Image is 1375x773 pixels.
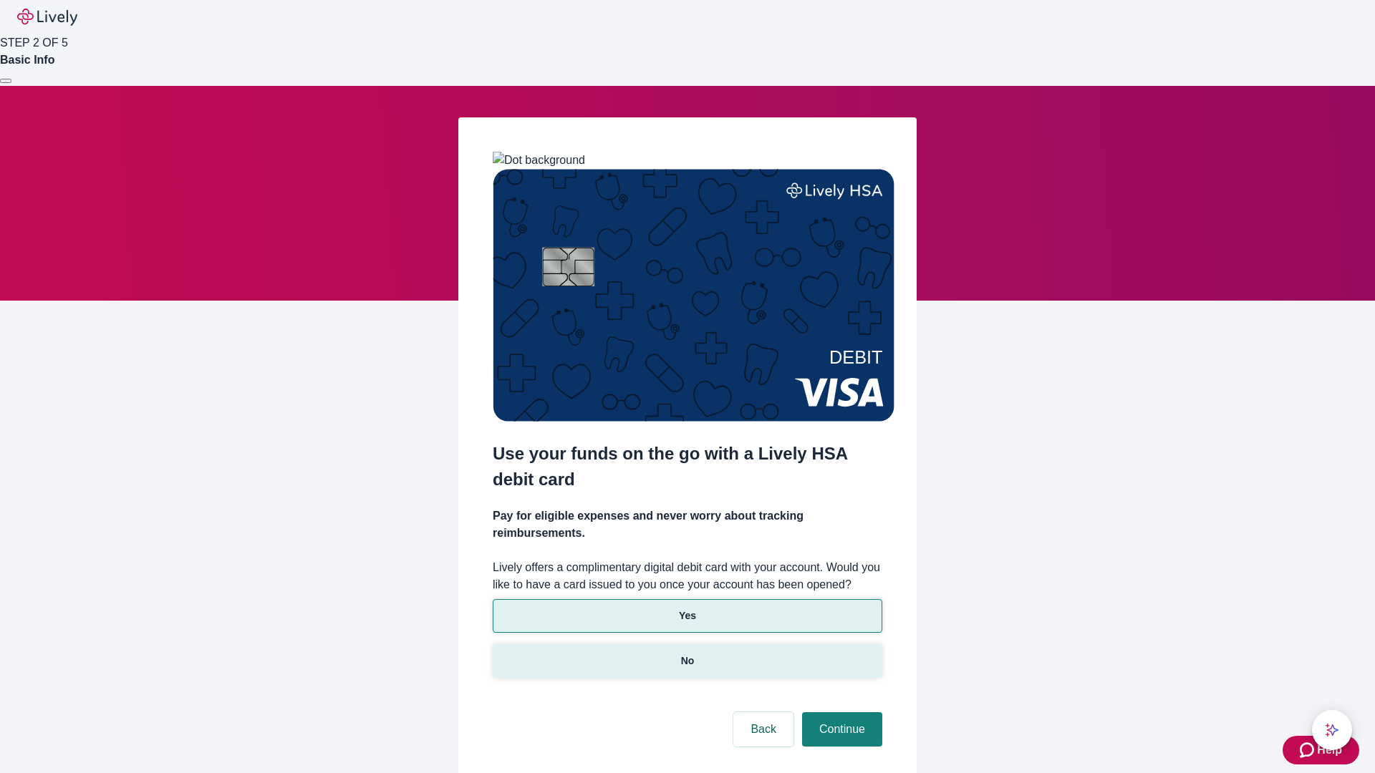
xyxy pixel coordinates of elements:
[17,9,77,26] img: Lively
[493,152,585,169] img: Dot background
[1283,736,1359,764] button: Zendesk support iconHelp
[802,712,882,747] button: Continue
[679,608,696,623] p: Yes
[1317,742,1342,759] span: Help
[493,169,894,422] img: Debit card
[493,599,882,633] button: Yes
[493,441,882,492] h2: Use your funds on the go with a Lively HSA debit card
[493,644,882,678] button: No
[733,712,793,747] button: Back
[493,559,882,593] label: Lively offers a complimentary digital debit card with your account. Would you like to have a card...
[681,653,695,669] p: No
[493,507,882,542] h4: Pay for eligible expenses and never worry about tracking reimbursements.
[1325,723,1339,737] svg: Lively AI Assistant
[1312,710,1352,750] button: chat
[1300,742,1317,759] svg: Zendesk support icon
